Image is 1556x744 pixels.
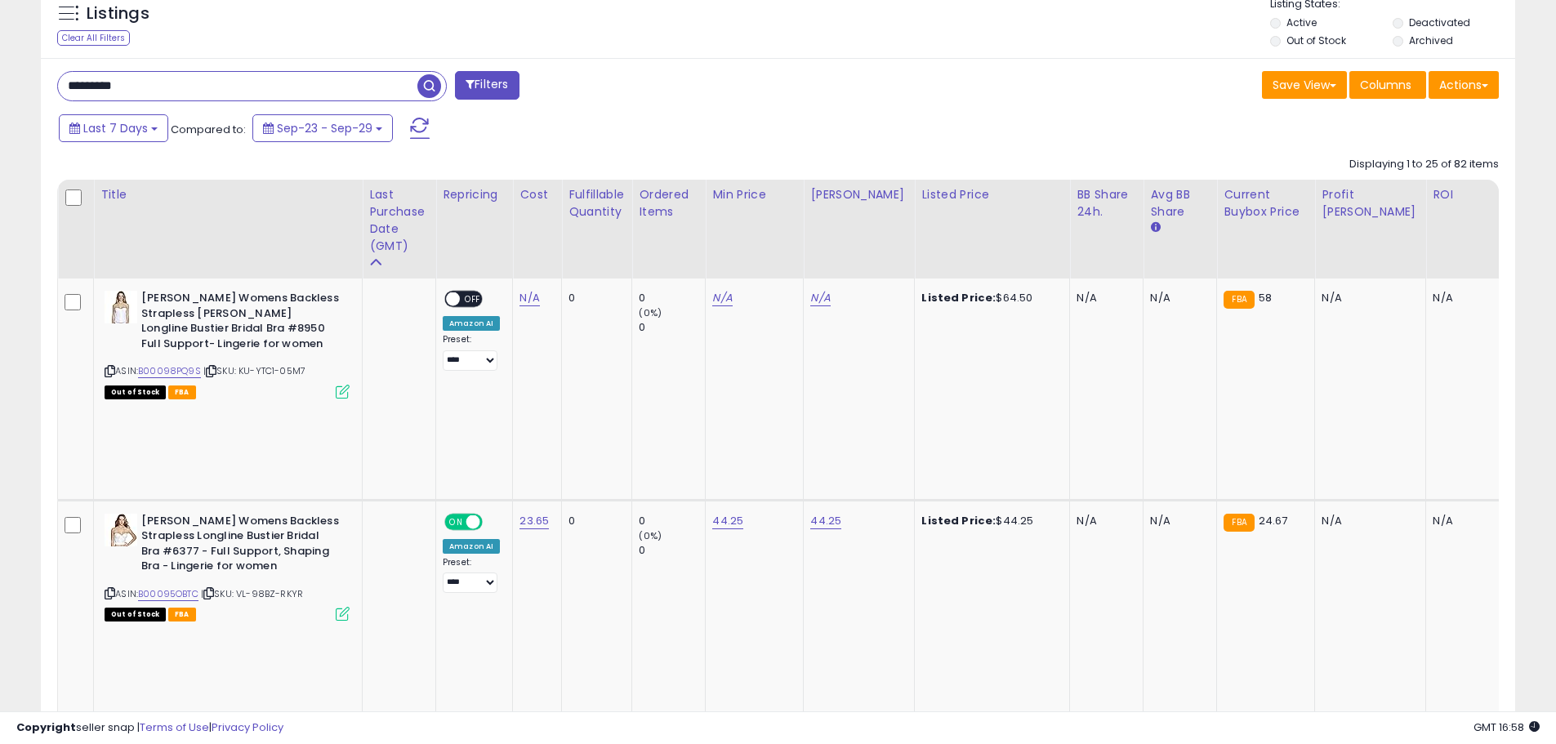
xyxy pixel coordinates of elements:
div: $44.25 [921,514,1057,528]
div: Displaying 1 to 25 of 82 items [1349,157,1499,172]
img: 418CqhGfV6L._SL40_.jpg [105,291,137,323]
span: | SKU: KU-YTC1-05M7 [203,364,305,377]
b: Listed Price: [921,290,996,305]
b: [PERSON_NAME] Womens Backless Strapless [PERSON_NAME] Longline Bustier Bridal Bra #8950 Full Supp... [141,291,340,355]
button: Last 7 Days [59,114,168,142]
span: All listings that are currently out of stock and unavailable for purchase on Amazon [105,608,166,621]
div: Amazon AI [443,539,500,554]
a: 23.65 [519,513,549,529]
span: ON [446,515,466,528]
small: (0%) [639,529,662,542]
a: Terms of Use [140,719,209,735]
div: BB Share 24h. [1077,186,1136,221]
div: $64.50 [921,291,1057,305]
strong: Copyright [16,719,76,735]
div: Last Purchase Date (GMT) [369,186,429,255]
div: 0 [639,291,705,305]
a: N/A [712,290,732,306]
div: 0 [639,543,705,558]
small: FBA [1224,291,1254,309]
div: N/A [1433,291,1487,305]
div: Repricing [443,186,506,203]
span: OFF [460,292,486,306]
div: N/A [1150,291,1204,305]
div: Clear All Filters [57,30,130,46]
button: Actions [1429,71,1499,99]
div: N/A [1077,291,1130,305]
div: Fulfillable Quantity [568,186,625,221]
small: Avg BB Share. [1150,221,1160,235]
div: ROI [1433,186,1492,203]
a: Privacy Policy [212,719,283,735]
span: Compared to: [171,122,246,137]
button: Filters [455,71,519,100]
a: N/A [810,290,830,306]
span: FBA [168,608,196,621]
span: 24.67 [1259,513,1288,528]
span: Sep-23 - Sep-29 [277,120,372,136]
span: Columns [1360,77,1411,93]
div: 0 [568,514,619,528]
a: 44.25 [810,513,841,529]
label: Deactivated [1409,16,1470,29]
div: Amazon AI [443,316,500,331]
b: Listed Price: [921,513,996,528]
div: ASIN: [105,291,350,397]
div: Title [100,186,355,203]
div: Current Buybox Price [1224,186,1308,221]
span: 2025-10-10 16:58 GMT [1474,719,1540,735]
div: Preset: [443,557,500,594]
div: N/A [1322,291,1413,305]
span: FBA [168,385,196,399]
a: B00098PQ9S [138,364,201,378]
span: All listings that are currently out of stock and unavailable for purchase on Amazon [105,385,166,399]
div: Cost [519,186,555,203]
label: Out of Stock [1286,33,1346,47]
a: 44.25 [712,513,743,529]
a: N/A [519,290,539,306]
div: 0 [639,320,705,335]
div: Min Price [712,186,796,203]
div: 0 [568,291,619,305]
button: Columns [1349,71,1426,99]
label: Active [1286,16,1317,29]
div: ASIN: [105,514,350,620]
div: Profit [PERSON_NAME] [1322,186,1419,221]
small: (0%) [639,306,662,319]
div: Avg BB Share [1150,186,1210,221]
div: N/A [1322,514,1413,528]
div: Preset: [443,334,500,371]
div: 0 [639,514,705,528]
small: FBA [1224,514,1254,532]
span: 58 [1259,290,1272,305]
span: | SKU: VL-98BZ-RKYR [201,587,303,600]
button: Save View [1262,71,1347,99]
div: N/A [1077,514,1130,528]
a: B00095OBTC [138,587,198,601]
img: 41udgLDw6dL._SL40_.jpg [105,514,137,546]
div: Ordered Items [639,186,698,221]
h5: Listings [87,2,149,25]
div: N/A [1150,514,1204,528]
div: Listed Price [921,186,1063,203]
span: Last 7 Days [83,120,148,136]
b: [PERSON_NAME] Womens Backless Strapless Longline Bustier Bridal Bra #6377 - Full Support, Shaping... [141,514,340,578]
div: [PERSON_NAME] [810,186,907,203]
span: OFF [480,515,506,528]
div: seller snap | | [16,720,283,736]
div: N/A [1433,514,1487,528]
label: Archived [1409,33,1453,47]
button: Sep-23 - Sep-29 [252,114,393,142]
